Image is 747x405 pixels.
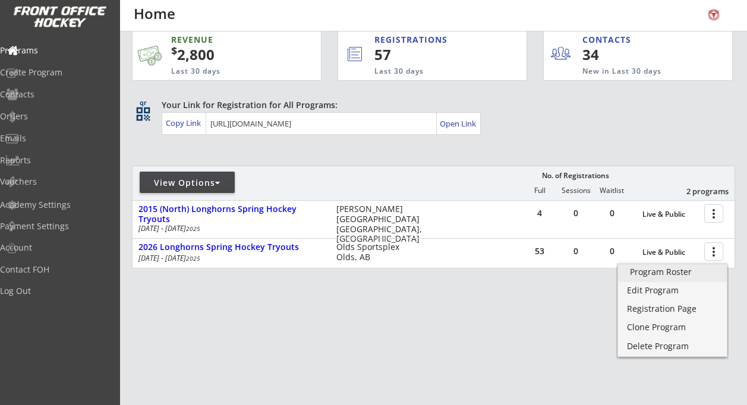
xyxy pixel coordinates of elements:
[135,99,150,107] div: qr
[582,45,655,65] div: 34
[627,342,718,350] div: Delete Program
[642,248,698,257] div: Live & Public
[171,45,283,65] div: 2,800
[171,67,270,77] div: Last 30 days
[558,247,594,255] div: 0
[627,286,718,295] div: Edit Program
[374,67,478,77] div: Last 30 days
[618,283,727,300] a: Edit Program
[374,34,477,46] div: REGISTRATIONS
[667,186,729,197] div: 2 programs
[138,204,324,224] div: 2015 (North) Longhorns Spring Hockey Tryouts
[138,242,324,252] div: 2026 Longhorns Spring Hockey Tryouts
[594,247,630,255] div: 0
[594,186,629,195] div: Waitlist
[134,105,152,123] button: qr_code
[186,224,200,233] em: 2025
[642,210,698,219] div: Live & Public
[162,99,698,111] div: Your Link for Registration for All Programs:
[522,247,557,255] div: 53
[166,118,203,128] div: Copy Link
[618,264,727,282] a: Program Roster
[440,119,477,129] div: Open Link
[582,34,636,46] div: CONTACTS
[336,242,430,262] div: Olds Sportsplex Olds, AB
[538,172,612,180] div: No. of Registrations
[186,254,200,262] em: 2025
[558,186,594,195] div: Sessions
[171,34,270,46] div: REVENUE
[374,45,487,65] div: 57
[630,268,715,276] div: Program Roster
[704,204,723,223] button: more_vert
[582,67,677,77] div: New in Last 30 days
[138,225,320,232] div: [DATE] - [DATE]
[138,255,320,262] div: [DATE] - [DATE]
[522,209,557,217] div: 4
[558,209,594,217] div: 0
[171,43,177,58] sup: $
[627,305,718,313] div: Registration Page
[618,301,727,319] a: Registration Page
[627,323,718,331] div: Clone Program
[440,115,477,132] a: Open Link
[704,242,723,261] button: more_vert
[140,177,235,189] div: View Options
[594,209,630,217] div: 0
[522,186,557,195] div: Full
[336,204,430,244] div: [PERSON_NAME][GEOGRAPHIC_DATA] [GEOGRAPHIC_DATA], [GEOGRAPHIC_DATA]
